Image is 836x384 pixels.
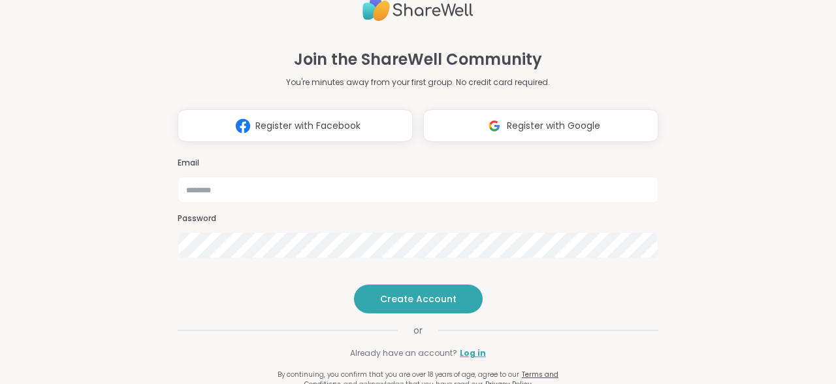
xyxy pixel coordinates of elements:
[507,119,600,133] span: Register with Google
[231,114,255,138] img: ShareWell Logomark
[350,347,457,359] span: Already have an account?
[178,158,658,169] h3: Email
[398,324,438,337] span: or
[460,347,486,359] a: Log in
[354,285,483,313] button: Create Account
[178,213,658,224] h3: Password
[380,292,457,305] span: Create Account
[423,109,658,142] button: Register with Google
[294,48,542,71] h1: Join the ShareWell Community
[178,109,413,142] button: Register with Facebook
[482,114,507,138] img: ShareWell Logomark
[278,370,519,379] span: By continuing, you confirm that you are over 18 years of age, agree to our
[286,77,550,88] p: You're minutes away from your first group. No credit card required.
[255,119,361,133] span: Register with Facebook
